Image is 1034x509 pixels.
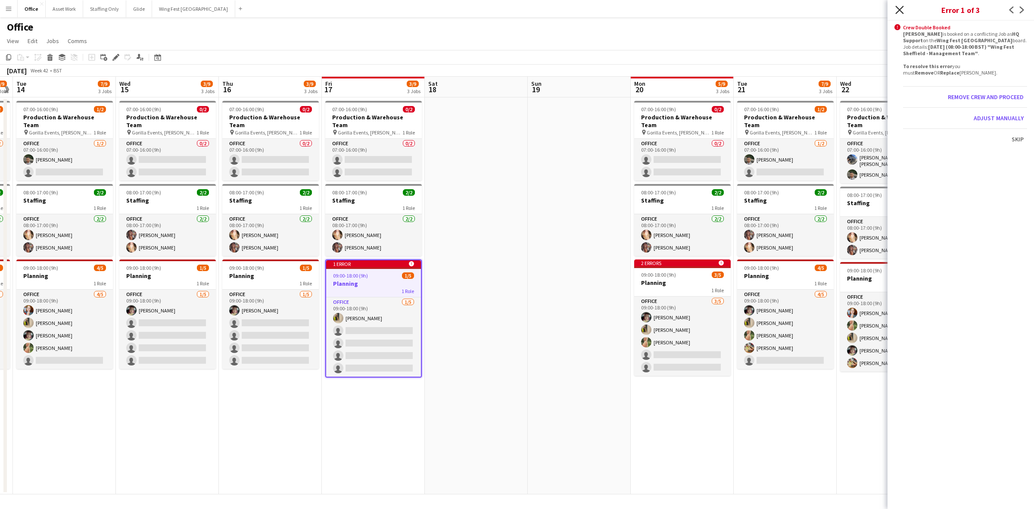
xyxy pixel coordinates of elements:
[196,205,209,211] span: 1 Role
[840,217,937,259] app-card-role: Office2/208:00-17:00 (9h)[PERSON_NAME][PERSON_NAME]
[853,129,917,136] span: Gorilla Events, [PERSON_NAME][GEOGRAPHIC_DATA], [GEOGRAPHIC_DATA], [GEOGRAPHIC_DATA]
[126,106,161,112] span: 07:00-16:00 (9h)
[840,292,937,372] app-card-role: Office5/509:00-18:00 (9h)[PERSON_NAME][PERSON_NAME][PERSON_NAME][PERSON_NAME][PERSON_NAME]
[222,259,319,369] div: 09:00-18:00 (9h)1/5Planning1 RoleOffice1/509:00-18:00 (9h)[PERSON_NAME]
[7,66,27,75] div: [DATE]
[229,106,264,112] span: 07:00-16:00 (9h)
[737,197,834,204] h3: Staffing
[325,259,422,378] app-job-card: 1 error 09:00-18:00 (9h)1/5Planning1 RoleOffice1/509:00-18:00 (9h)[PERSON_NAME]
[299,280,312,287] span: 1 Role
[847,267,882,274] span: 09:00-18:00 (9h)
[944,90,1027,104] button: Remove crew and proceed
[235,129,299,136] span: Gorilla Events, [PERSON_NAME][GEOGRAPHIC_DATA], [GEOGRAPHIC_DATA], [GEOGRAPHIC_DATA]
[840,199,937,207] h3: Staffing
[7,21,33,34] h1: Office
[126,189,161,196] span: 08:00-17:00 (9h)
[737,259,834,369] div: 09:00-18:00 (9h)4/5Planning1 RoleOffice4/509:00-18:00 (9h)[PERSON_NAME][PERSON_NAME][PERSON_NAME]...
[16,259,113,369] div: 09:00-18:00 (9h)4/5Planning1 RoleOffice4/509:00-18:00 (9h)[PERSON_NAME][PERSON_NAME][PERSON_NAME]...
[119,214,216,256] app-card-role: Office2/208:00-17:00 (9h)[PERSON_NAME][PERSON_NAME]
[839,84,851,94] span: 22
[332,189,367,196] span: 08:00-17:00 (9h)
[634,113,731,129] h3: Production & Warehouse Team
[222,101,319,181] app-job-card: 07:00-16:00 (9h)0/2Production & Warehouse Team Gorilla Events, [PERSON_NAME][GEOGRAPHIC_DATA], [G...
[531,80,542,87] span: Sun
[16,101,113,181] div: 07:00-16:00 (9h)1/2Production & Warehouse Team Gorilla Events, [PERSON_NAME][GEOGRAPHIC_DATA], [G...
[815,106,827,112] span: 1/2
[98,88,112,94] div: 3 Jobs
[119,139,216,181] app-card-role: Office0/207:00-16:00 (9h)
[634,80,645,87] span: Mon
[840,101,937,183] div: 07:00-16:00 (9h)2/2Production & Warehouse Team Gorilla Events, [PERSON_NAME][GEOGRAPHIC_DATA], [G...
[300,265,312,271] span: 1/5
[634,214,731,256] app-card-role: Office2/208:00-17:00 (9h)[PERSON_NAME][PERSON_NAME]
[229,265,264,271] span: 09:00-18:00 (9h)
[119,272,216,280] h3: Planning
[815,189,827,196] span: 2/2
[737,272,834,280] h3: Planning
[196,129,209,136] span: 1 Role
[119,113,216,129] h3: Production & Warehouse Team
[634,259,731,376] app-job-card: 2 errors 09:00-18:00 (9h)3/5Planning1 RoleOffice3/509:00-18:00 (9h)[PERSON_NAME][PERSON_NAME][PER...
[737,184,834,256] app-job-card: 08:00-17:00 (9h)2/2Staffing1 RoleOffice2/208:00-17:00 (9h)[PERSON_NAME][PERSON_NAME]
[119,197,216,204] h3: Staffing
[744,106,779,112] span: 07:00-16:00 (9h)
[744,189,779,196] span: 08:00-17:00 (9h)
[402,272,414,279] span: 1/5
[403,189,415,196] span: 2/2
[634,139,731,181] app-card-role: Office0/207:00-16:00 (9h)
[43,35,62,47] a: Jobs
[407,88,420,94] div: 3 Jobs
[407,81,419,87] span: 3/9
[814,129,827,136] span: 1 Role
[888,4,1034,16] h3: Error 1 of 3
[326,260,421,267] div: 1 error
[300,106,312,112] span: 0/2
[634,101,731,181] app-job-card: 07:00-16:00 (9h)0/2Production & Warehouse Team Gorilla Events, [PERSON_NAME][GEOGRAPHIC_DATA], [G...
[325,184,422,256] app-job-card: 08:00-17:00 (9h)2/2Staffing1 RoleOffice2/208:00-17:00 (9h)[PERSON_NAME][PERSON_NAME]
[222,139,319,181] app-card-role: Office0/207:00-16:00 (9h)
[737,214,834,256] app-card-role: Office2/208:00-17:00 (9h)[PERSON_NAME][PERSON_NAME]
[23,189,58,196] span: 08:00-17:00 (9h)
[222,184,319,256] app-job-card: 08:00-17:00 (9h)2/2Staffing1 RoleOffice2/208:00-17:00 (9h)[PERSON_NAME][PERSON_NAME]
[16,139,113,181] app-card-role: Office1/207:00-16:00 (9h)[PERSON_NAME]
[222,272,319,280] h3: Planning
[126,265,161,271] span: 09:00-18:00 (9h)
[325,101,422,181] div: 07:00-16:00 (9h)0/2Production & Warehouse Team Gorilla Events, [PERSON_NAME][GEOGRAPHIC_DATA], [G...
[333,272,368,279] span: 09:00-18:00 (9h)
[83,0,126,17] button: Staffing Only
[16,272,113,280] h3: Planning
[16,214,113,256] app-card-role: Office2/208:00-17:00 (9h)[PERSON_NAME][PERSON_NAME]
[338,129,402,136] span: Gorilla Events, [PERSON_NAME][GEOGRAPHIC_DATA], [GEOGRAPHIC_DATA], [GEOGRAPHIC_DATA]
[119,101,216,181] app-job-card: 07:00-16:00 (9h)0/2Production & Warehouse Team Gorilla Events, [PERSON_NAME][GEOGRAPHIC_DATA], [G...
[16,113,113,129] h3: Production & Warehouse Team
[840,113,937,129] h3: Production & Warehouse Team
[119,184,216,256] app-job-card: 08:00-17:00 (9h)2/2Staffing1 RoleOffice2/208:00-17:00 (9h)[PERSON_NAME][PERSON_NAME]
[915,69,934,76] b: Remove
[937,37,1012,44] b: Wing Fest [GEOGRAPHIC_DATA]
[222,214,319,256] app-card-role: Office2/208:00-17:00 (9h)[PERSON_NAME][PERSON_NAME]
[64,35,90,47] a: Comms
[744,265,779,271] span: 09:00-18:00 (9h)
[28,37,37,45] span: Edit
[16,197,113,204] h3: Staffing
[18,0,46,17] button: Office
[201,81,213,87] span: 3/9
[16,80,26,87] span: Tue
[197,106,209,112] span: 0/2
[634,259,731,266] div: 2 errors
[93,129,106,136] span: 1 Role
[118,84,131,94] span: 15
[304,81,316,87] span: 3/9
[196,280,209,287] span: 1 Role
[840,187,937,259] app-job-card: 08:00-17:00 (9h)2/2Staffing1 RoleOffice2/208:00-17:00 (9h)[PERSON_NAME][PERSON_NAME]
[94,265,106,271] span: 4/5
[737,113,834,129] h3: Production & Warehouse Team
[222,197,319,204] h3: Staffing
[737,101,834,181] app-job-card: 07:00-16:00 (9h)1/2Production & Warehouse Team Gorilla Events, [PERSON_NAME][GEOGRAPHIC_DATA], [G...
